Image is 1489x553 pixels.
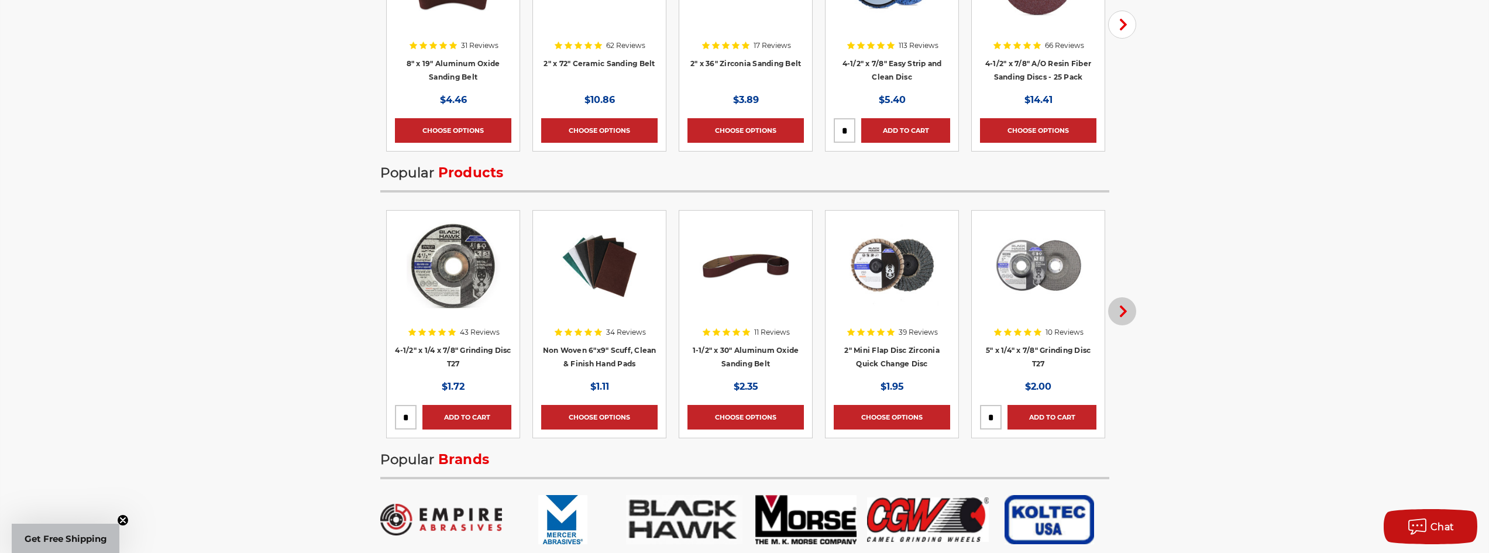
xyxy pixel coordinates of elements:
span: $1.11 [590,381,609,392]
a: 4-1/2" x 1/4 x 7/8" Grinding Disc T27 [395,346,511,368]
img: Mercer [502,495,624,544]
a: Add to Cart [422,405,511,430]
a: Non Woven 6"x9" Scuff, Clean & Finish Hand Pads [541,219,658,330]
span: $1.95 [881,381,904,392]
span: 66 Reviews [1045,42,1084,49]
img: 1-1/2" x 30" Sanding Belt - Aluminum Oxide [699,219,793,312]
span: Get Free Shipping [25,533,107,544]
span: 62 Reviews [606,42,645,49]
a: 1-1/2" x 30" Sanding Belt - Aluminum Oxide [687,219,804,330]
a: Choose Options [541,118,658,143]
div: Get Free ShippingClose teaser [12,524,119,553]
a: 4-1/2" x 7/8" A/O Resin Fiber Sanding Discs - 25 Pack [985,59,1091,81]
img: Empire Abrasives [380,495,502,544]
img: M.K. Morse [745,495,867,544]
a: BHA grinding wheels for 4.5 inch angle grinder [395,219,511,330]
img: Black Hawk [624,495,745,544]
span: Brands [438,451,490,468]
img: Non Woven 6"x9" Scuff, Clean & Finish Hand Pads [553,219,647,312]
a: 8" x 19" Aluminum Oxide Sanding Belt [407,59,500,81]
a: Black Hawk Abrasives 2-inch Zirconia Flap Disc with 60 Grit Zirconia for Smooth Finishing [834,219,950,330]
span: Chat [1430,521,1454,533]
img: CGW [867,495,989,544]
button: Close teaser [117,514,129,526]
a: 2" x 72" Ceramic Sanding Belt [544,59,655,68]
a: Choose Options [395,118,511,143]
a: 5" x 1/4" x 7/8" Grinding Disc T27 [986,346,1091,368]
a: 1-1/2" x 30" Aluminum Oxide Sanding Belt [693,346,799,368]
a: Choose Options [834,405,950,430]
span: $3.89 [733,94,759,105]
span: $10.86 [584,94,615,105]
a: 2" Mini Flap Disc Zirconia Quick Change Disc [844,346,940,368]
a: 2" x 36" Zirconia Sanding Belt [690,59,802,68]
a: Choose Options [687,118,804,143]
span: 17 Reviews [754,42,791,49]
a: Non Woven 6"x9" Scuff, Clean & Finish Hand Pads [543,346,656,368]
a: Choose Options [980,118,1096,143]
a: Add to Cart [1007,405,1096,430]
a: Choose Options [541,405,658,430]
span: $2.35 [734,381,758,392]
button: Next [1108,11,1136,39]
span: 34 Reviews [606,329,646,336]
span: $5.40 [879,94,906,105]
a: 4-1/2" x 7/8" Easy Strip and Clean Disc [842,59,942,81]
img: Black Hawk Abrasives 2-inch Zirconia Flap Disc with 60 Grit Zirconia for Smooth Finishing [845,219,939,312]
span: $14.41 [1024,94,1053,105]
button: Next [1108,297,1136,325]
span: Products [438,164,504,181]
button: Chat [1384,509,1477,544]
span: Popular [380,164,435,181]
img: 5 inch x 1/4 inch BHA grinding disc [992,219,1085,312]
span: $1.72 [442,381,465,392]
a: Add to Cart [861,118,950,143]
img: BHA grinding wheels for 4.5 inch angle grinder [407,219,500,312]
span: 113 Reviews [899,42,938,49]
img: Koltec USA [989,495,1110,544]
span: $4.46 [440,94,467,105]
span: 10 Reviews [1046,329,1084,336]
a: 5 inch x 1/4 inch BHA grinding disc [980,219,1096,330]
span: 31 Reviews [461,42,498,49]
a: Choose Options [687,405,804,430]
span: Popular [380,451,435,468]
span: 43 Reviews [460,329,500,336]
span: $2.00 [1025,381,1051,392]
span: 39 Reviews [899,329,938,336]
span: 11 Reviews [754,329,790,336]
